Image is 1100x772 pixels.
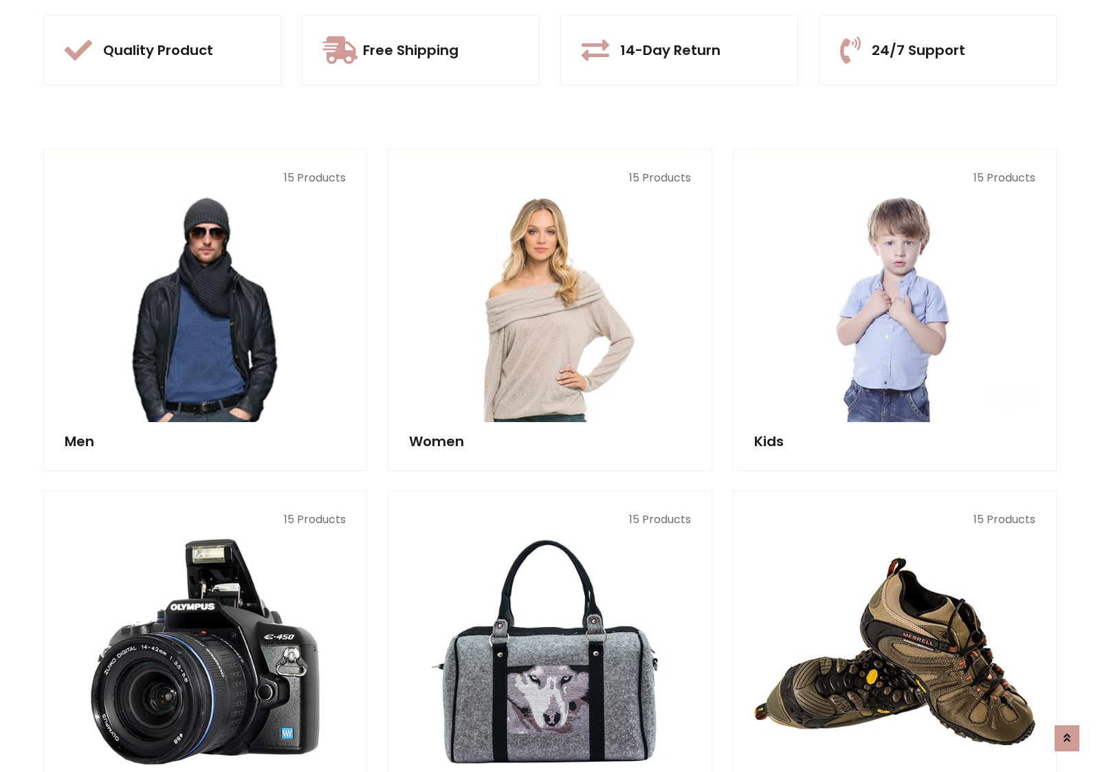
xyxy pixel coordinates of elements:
[872,42,965,58] h5: 24/7 Support
[65,433,346,450] h5: Men
[409,433,690,450] h5: Women
[409,511,690,528] p: 15 Products
[65,170,346,186] p: 15 Products
[65,511,346,528] p: 15 Products
[409,170,690,186] p: 15 Products
[103,42,213,58] h5: Quality Product
[620,42,720,58] h5: 14-Day Return
[754,170,1035,186] p: 15 Products
[754,511,1035,528] p: 15 Products
[754,433,1035,450] h5: Kids
[363,42,459,58] h5: Free Shipping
